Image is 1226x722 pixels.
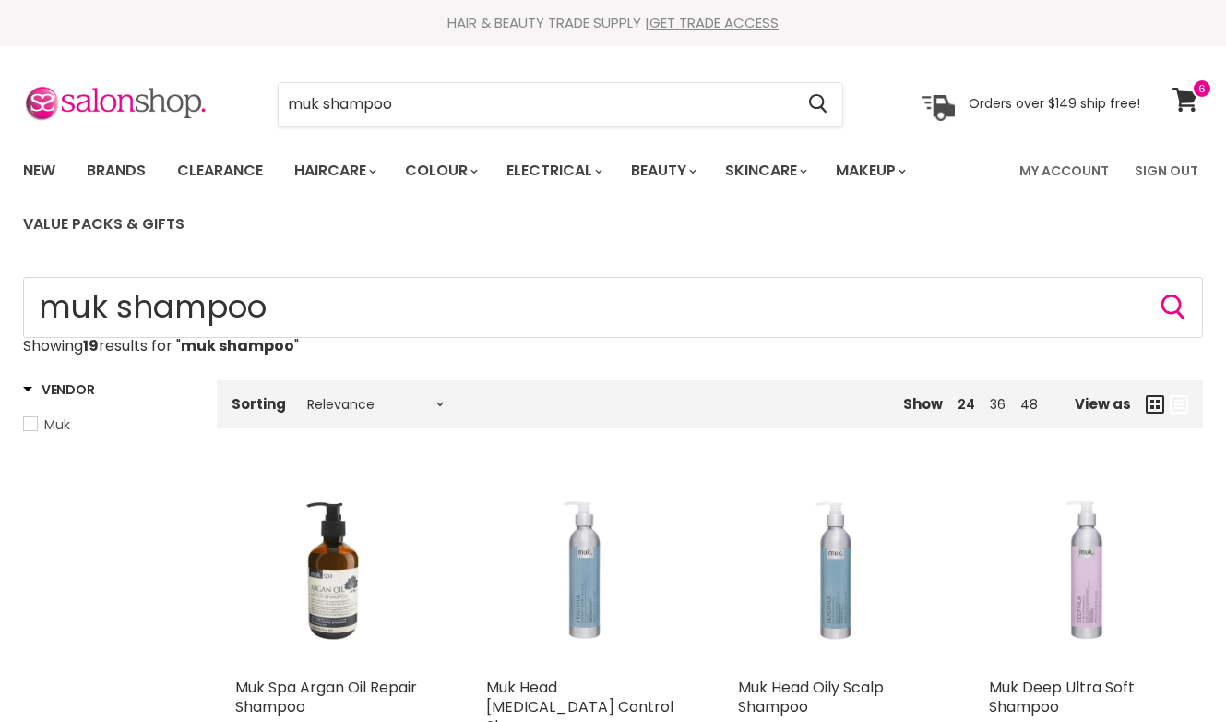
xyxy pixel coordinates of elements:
[903,394,943,414] span: Show
[83,335,99,356] strong: 19
[235,473,431,668] img: Muk Spa Argan Oil Repair Shampoo
[44,415,70,434] span: Muk
[181,335,294,356] strong: muk shampoo
[1134,635,1208,704] iframe: Gorgias live chat messenger
[958,395,975,414] a: 24
[280,151,387,190] a: Haircare
[1008,151,1120,190] a: My Account
[9,205,198,244] a: Value Packs & Gifts
[989,473,1184,668] img: Muk Deep Ultra Soft Shampoo
[232,396,286,412] label: Sorting
[23,277,1203,338] input: Search
[9,144,1008,251] ul: Main menu
[738,677,884,717] a: Muk Head Oily Scalp Shampoo
[23,277,1203,338] form: Product
[738,473,934,668] img: Muk Head Oily Scalp Shampoo
[486,473,682,668] img: Muk Head Dandruff Control Shampoo
[1075,396,1131,412] span: View as
[1020,395,1038,414] a: 48
[23,380,94,399] h3: Vendor
[711,151,818,190] a: Skincare
[9,151,69,190] a: New
[793,83,842,126] button: Search
[989,677,1135,717] a: Muk Deep Ultra Soft Shampoo
[163,151,277,190] a: Clearance
[23,415,194,435] a: Muk
[1124,151,1209,190] a: Sign Out
[1159,293,1188,322] button: Search
[649,13,779,32] a: GET TRADE ACCESS
[493,151,613,190] a: Electrical
[235,677,417,717] a: Muk Spa Argan Oil Repair Shampoo
[822,151,917,190] a: Makeup
[23,338,1203,355] p: Showing results for " "
[391,151,489,190] a: Colour
[617,151,708,190] a: Beauty
[969,95,1140,112] p: Orders over $149 ship free!
[73,151,160,190] a: Brands
[278,82,843,126] form: Product
[990,395,1006,414] a: 36
[279,83,793,126] input: Search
